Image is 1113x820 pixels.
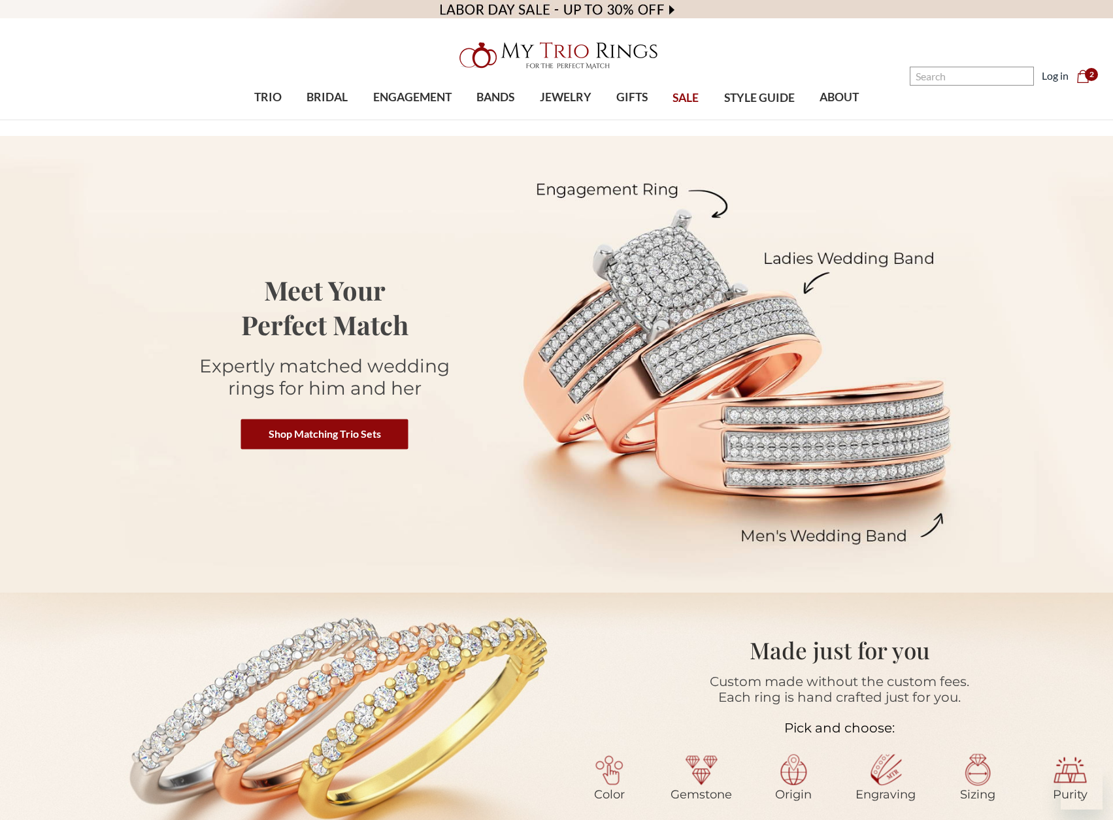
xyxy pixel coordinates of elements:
h1: Made just for you [621,633,1058,668]
span: ENGAGEMENT [373,89,452,106]
span: Pick and choose: [784,721,895,736]
button: submenu toggle [406,119,419,120]
span: ABOUT [820,89,859,106]
span: Engraving [856,788,916,802]
a: STYLE GUIDE [711,77,806,120]
button: submenu toggle [559,119,572,120]
button: submenu toggle [489,119,502,120]
a: JEWELRY [527,76,603,119]
span: JEWELRY [540,89,591,106]
a: BANDS [464,76,527,119]
a: TRIO [242,76,294,119]
span: Origin [775,788,812,802]
button: submenu toggle [625,119,639,120]
a: Cart with 0 items [1076,68,1097,84]
iframe: Button to launch messaging window [1061,768,1103,810]
span: BANDS [476,89,514,106]
span: TRIO [254,89,282,106]
span: BRIDAL [307,89,348,106]
a: BRIDAL [294,76,360,119]
span: Sizing [960,788,995,802]
button: submenu toggle [261,119,274,120]
span: Purity [1053,788,1088,802]
a: ABOUT [807,76,871,119]
svg: cart.cart_preview [1076,70,1089,83]
a: SALE [660,77,711,120]
img: My Trio Rings [452,35,661,76]
span: GIFTS [616,89,648,106]
a: GIFTS [604,76,660,119]
button: submenu toggle [321,119,334,120]
span: STYLE GUIDE [724,90,795,107]
span: Color [594,788,625,802]
a: Log in [1042,68,1069,84]
a: Shop Matching Trio Sets [241,419,408,450]
a: ENGAGEMENT [361,76,464,119]
span: 2 [1085,68,1098,81]
span: SALE [673,90,699,107]
input: Search [910,67,1034,86]
a: My Trio Rings [323,35,790,76]
span: Gemstone [671,788,732,802]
